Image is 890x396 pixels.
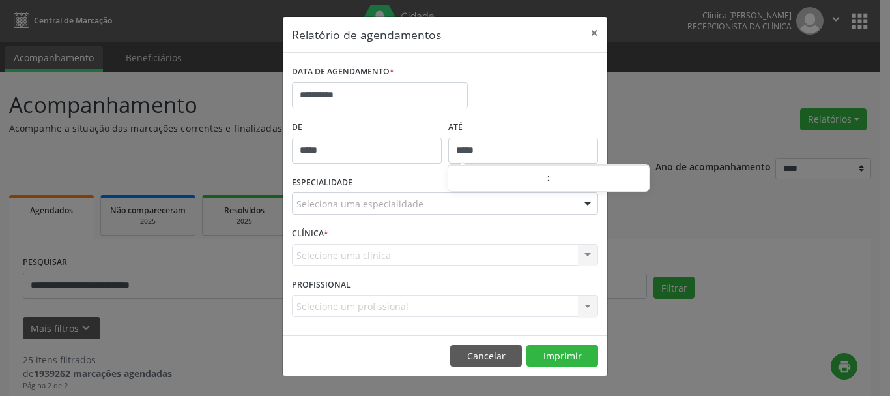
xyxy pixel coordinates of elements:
button: Cancelar [450,345,522,367]
input: Minute [551,166,649,192]
label: PROFISSIONAL [292,275,351,295]
label: ESPECIALIDADE [292,173,352,193]
h5: Relatório de agendamentos [292,26,441,43]
button: Close [581,17,607,49]
input: Hour [448,166,547,192]
label: De [292,117,442,138]
label: CLÍNICA [292,224,328,244]
button: Imprimir [526,345,598,367]
label: ATÉ [448,117,598,138]
label: DATA DE AGENDAMENTO [292,62,394,82]
span: : [547,165,551,191]
span: Seleciona uma especialidade [296,197,423,211]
